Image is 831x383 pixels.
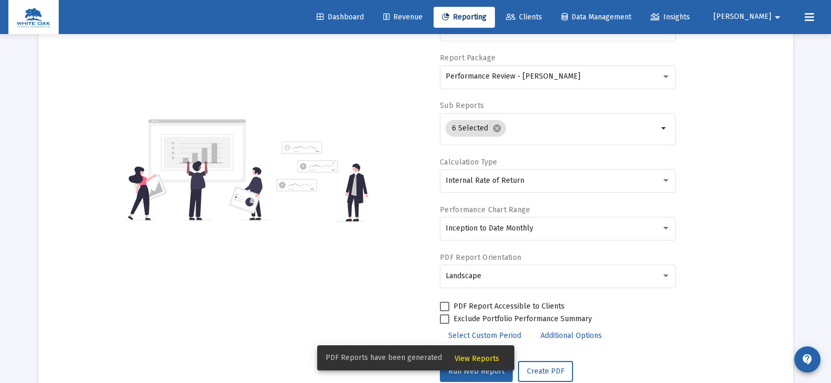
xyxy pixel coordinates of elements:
mat-icon: arrow_drop_down [658,122,671,135]
a: Dashboard [308,7,372,28]
a: Insights [642,7,698,28]
button: View Reports [446,348,508,367]
span: Exclude Portfolio Performance Summary [454,313,592,325]
label: PDF Report Orientation [440,253,521,262]
span: Select Custom Period [448,331,521,340]
mat-chip-list: Selection [446,118,658,139]
span: Inception to Date Monthly [446,224,533,233]
label: Report Package [440,53,495,62]
span: Performance Review - [PERSON_NAME] [446,72,580,81]
span: Internal Rate of Return [446,176,524,185]
span: Create PDF [527,367,564,376]
span: Additional Options [541,331,602,340]
button: [PERSON_NAME] [701,6,796,27]
a: Revenue [375,7,431,28]
mat-icon: contact_support [801,353,814,366]
a: Reporting [434,7,495,28]
span: Insights [651,13,690,21]
span: PDF Report Accessible to Clients [454,300,565,313]
a: Data Management [553,7,640,28]
mat-chip: 6 Selected [446,120,506,137]
span: View Reports [455,354,499,363]
span: Revenue [383,13,423,21]
span: Data Management [562,13,631,21]
label: Performance Chart Range [440,205,530,214]
mat-icon: cancel [492,124,502,133]
span: Clients [506,13,542,21]
img: Dashboard [16,7,51,28]
mat-icon: arrow_drop_down [771,7,784,28]
label: Sub Reports [440,101,484,110]
a: Clients [498,7,551,28]
span: Reporting [442,13,487,21]
span: Dashboard [317,13,364,21]
span: [PERSON_NAME] [714,13,771,21]
img: reporting-alt [276,141,368,222]
button: Create PDF [518,361,573,382]
span: PDF Reports have been generated [326,353,442,363]
label: Calculation Type [440,158,497,167]
span: Landscape [446,271,481,280]
img: reporting [126,118,270,222]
